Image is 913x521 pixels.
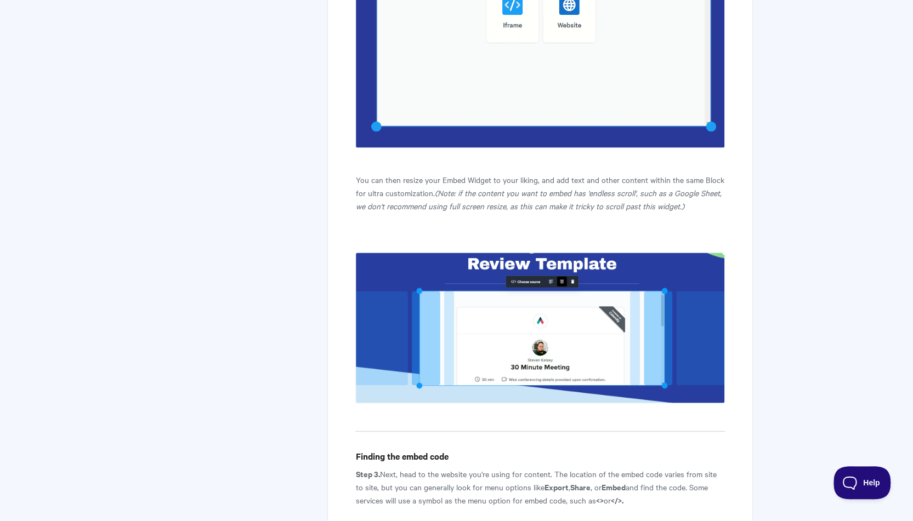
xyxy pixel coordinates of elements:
[601,480,625,492] strong: Embed
[355,467,379,479] strong: Step 3.
[355,449,724,462] h4: Finding the embed code
[544,480,568,492] strong: Export
[596,494,603,505] strong: <>
[355,173,724,213] p: You can then resize your Embed Widget to your liking, and add text and other content within the s...
[355,187,721,211] em: (Note: if the content you want to embed has 'endless scroll', such as a Google Sheet, we don't re...
[570,480,590,492] strong: Share
[610,494,623,505] strong: </>.
[355,467,724,506] p: Next, head to the website you're using for content. The location of the embed code varies from si...
[833,466,891,499] iframe: Toggle Customer Support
